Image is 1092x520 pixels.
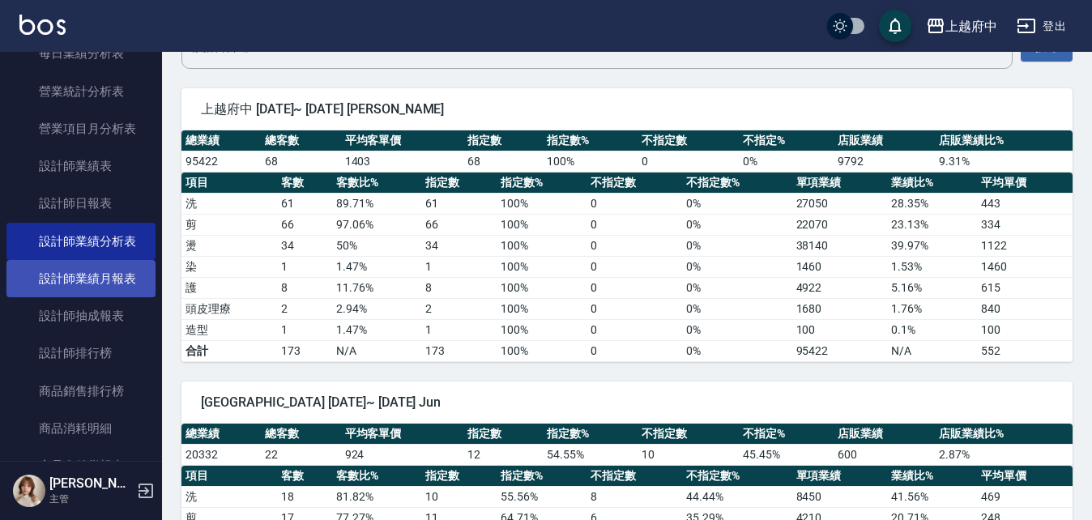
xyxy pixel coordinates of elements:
td: 20332 [181,444,261,465]
th: 店販業績比% [935,130,1073,151]
th: 總業績 [181,424,261,445]
td: 1460 [977,256,1073,277]
a: 營業統計分析表 [6,73,156,110]
td: 443 [977,193,1073,214]
th: 指定數% [543,424,638,445]
td: 34 [421,235,497,256]
td: 54.55 % [543,444,638,465]
td: 469 [977,486,1073,507]
td: 66 [277,214,332,235]
img: Logo [19,15,66,35]
th: 平均單價 [977,466,1073,487]
td: 0 [587,298,682,319]
th: 平均客單價 [341,130,463,151]
a: 商品進銷貨報表 [6,447,156,484]
table: a dense table [181,424,1073,466]
a: 設計師業績分析表 [6,223,156,260]
td: N/A [332,340,422,361]
th: 客數 [277,173,332,194]
td: 81.82 % [332,486,422,507]
td: 11.76 % [332,277,422,298]
td: 0 % [682,256,792,277]
th: 業績比% [887,173,977,194]
td: 100 [792,319,888,340]
div: 上越府中 [945,16,997,36]
p: 主管 [49,492,132,506]
td: 1680 [792,298,888,319]
th: 店販業績 [834,424,935,445]
td: 0 [638,151,739,172]
td: 5.16 % [887,277,977,298]
td: 22070 [792,214,888,235]
td: 66 [421,214,497,235]
td: 10 [638,444,739,465]
td: 0 % [682,193,792,214]
td: 1.47 % [332,319,422,340]
th: 指定數% [543,130,638,151]
td: 0 % [682,235,792,256]
th: 不指定數% [682,173,792,194]
td: 44.44 % [682,486,792,507]
td: 100 % [497,277,587,298]
td: 4922 [792,277,888,298]
th: 單項業績 [792,466,888,487]
td: 100 % [497,298,587,319]
td: 41.56 % [887,486,977,507]
td: 0 [587,256,682,277]
td: 840 [977,298,1073,319]
th: 不指定% [739,130,834,151]
th: 不指定數 [638,130,739,151]
td: 89.71 % [332,193,422,214]
a: 設計師排行榜 [6,335,156,372]
td: 39.97 % [887,235,977,256]
th: 不指定數 [587,173,682,194]
td: 0 [587,214,682,235]
td: 173 [277,340,332,361]
table: a dense table [181,130,1073,173]
th: 客數比% [332,466,422,487]
td: 0% [682,340,792,361]
td: 8 [587,486,682,507]
a: 設計師業績表 [6,147,156,185]
td: 1 [421,319,497,340]
td: 23.13 % [887,214,977,235]
td: N/A [887,340,977,361]
td: 0.1 % [887,319,977,340]
td: 剪 [181,214,277,235]
td: 洗 [181,486,277,507]
td: 552 [977,340,1073,361]
td: 0 [587,193,682,214]
th: 指定數% [497,466,587,487]
td: 45.45 % [739,444,834,465]
td: 1403 [341,151,463,172]
td: 造型 [181,319,277,340]
td: 97.06 % [332,214,422,235]
td: 173 [421,340,497,361]
h5: [PERSON_NAME] [49,475,132,492]
th: 不指定數 [587,466,682,487]
th: 指定數 [463,130,543,151]
td: 1.47 % [332,256,422,277]
a: 設計師抽成報表 [6,297,156,335]
a: 設計師日報表 [6,185,156,222]
td: 1 [277,256,332,277]
td: 61 [277,193,332,214]
th: 不指定數 [638,424,739,445]
th: 指定數 [463,424,543,445]
th: 總客數 [261,130,340,151]
button: 上越府中 [919,10,1004,43]
td: 50 % [332,235,422,256]
td: 34 [277,235,332,256]
td: 0 [587,340,682,361]
td: 9792 [834,151,935,172]
img: Person [13,475,45,507]
td: 100 % [543,151,638,172]
td: 8 [421,277,497,298]
td: 100 % [497,319,587,340]
th: 店販業績比% [935,424,1073,445]
th: 店販業績 [834,130,935,151]
td: 1122 [977,235,1073,256]
td: 68 [261,151,340,172]
td: 18 [277,486,332,507]
a: 商品消耗明細 [6,410,156,447]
